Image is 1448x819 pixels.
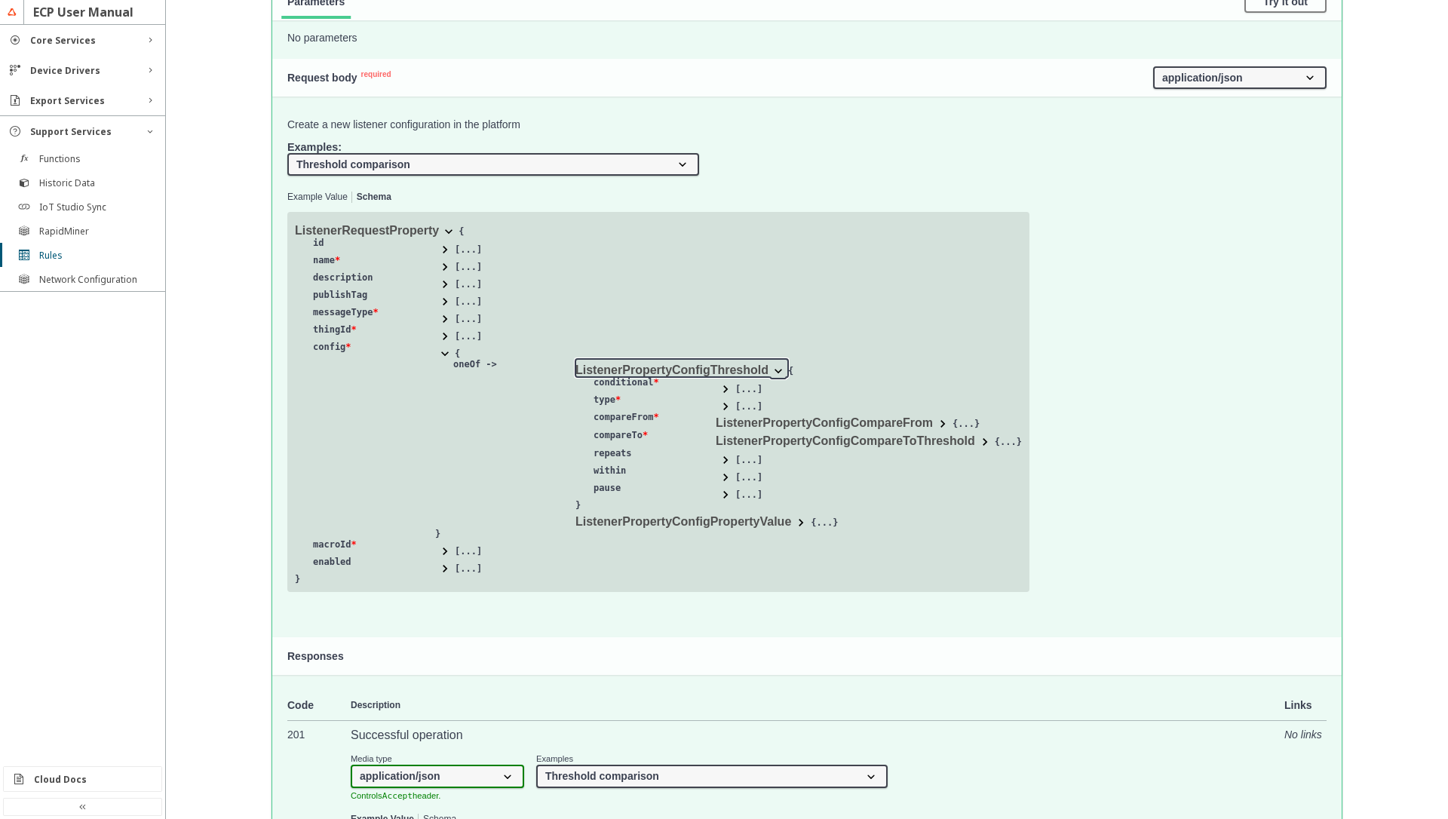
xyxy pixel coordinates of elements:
[455,331,482,342] span: [...]
[575,465,707,483] td: within
[459,226,464,237] span: {
[295,307,426,324] td: messageType
[735,401,762,412] span: [...]
[351,754,524,763] small: Media type
[435,539,482,557] button: [...]
[295,219,459,238] button: ListenerRequestProperty
[287,690,351,721] td: Code
[575,483,707,500] td: pause
[435,557,482,574] button: [...]
[455,348,460,359] span: {
[716,483,762,500] button: [...]
[287,72,1153,84] h4: Request body
[575,359,788,377] button: ListenerPropertyConfigThreshold
[455,314,482,324] span: [...]
[295,557,426,574] td: enabled
[811,517,816,528] span: {
[295,324,426,342] td: thingId
[295,539,426,557] td: macroId
[287,650,1327,662] h4: Responses
[435,529,440,539] span: }
[455,262,482,272] span: [...]
[716,412,980,430] button: ListenerPropertyConfigCompareFrom{...}
[351,791,440,800] small: Controls header.
[735,455,762,465] span: [...]
[716,377,762,394] button: [...]
[575,412,707,430] td: compareFrom
[295,574,300,584] span: }
[455,279,482,290] span: [...]
[995,437,1000,447] span: {
[295,342,426,539] td: config
[575,448,707,465] td: repeats
[575,363,768,376] span: ListenerPropertyConfigThreshold
[716,416,933,429] span: ListenerPropertyConfigCompareFrom
[716,448,762,465] button: [...]
[295,224,439,237] span: ListenerRequestProperty
[575,500,581,511] span: }
[351,765,524,787] select: Media Type
[735,384,762,394] span: [...]
[357,192,391,203] button: Schema
[716,430,1022,448] button: ListenerPropertyConfigCompareToThreshold{...}
[295,272,426,290] td: description
[575,377,707,394] td: conditional
[435,307,482,324] button: [...]
[295,255,426,272] td: name
[287,141,342,153] span: Examples:
[287,192,348,203] button: Example Value
[351,690,1263,721] td: Description
[995,437,1022,447] span: ...
[295,290,426,307] td: publishTag
[833,517,838,528] span: }
[382,791,413,801] code: Accept
[811,517,838,528] span: ...
[788,366,793,376] span: {
[455,244,482,255] span: [...]
[1017,437,1022,447] span: }
[295,238,426,255] td: id
[953,419,980,429] span: ...
[716,394,762,412] button: [...]
[455,546,482,557] span: [...]
[287,118,1327,130] p: Create a new listener configuration in the platform
[1284,729,1322,741] i: No links
[735,489,762,500] span: [...]
[455,563,482,574] span: [...]
[351,729,1263,742] p: Successful operation
[735,472,762,483] span: [...]
[716,434,975,447] span: ListenerPropertyConfigCompareToThreshold
[575,511,838,529] button: ListenerPropertyConfigPropertyValue{...}
[536,754,888,763] small: Examples
[435,238,482,255] button: [...]
[435,359,566,529] td: oneOf ->
[435,255,482,272] button: [...]
[953,419,958,429] span: {
[575,430,707,448] td: compareTo
[716,465,762,483] button: [...]
[1153,66,1327,89] select: Request content type
[455,296,482,307] span: [...]
[575,394,707,412] td: type
[1263,690,1327,721] td: Links
[435,272,482,290] button: [...]
[287,32,1327,44] p: No parameters
[974,419,980,429] span: }
[575,515,791,528] span: ListenerPropertyConfigPropertyValue
[435,290,482,307] button: [...]
[435,324,482,342] button: [...]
